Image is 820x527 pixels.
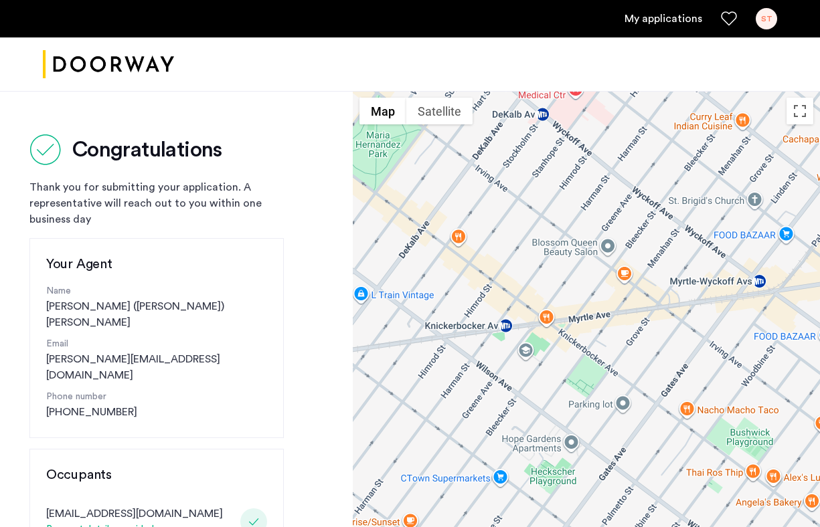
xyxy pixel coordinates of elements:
[72,136,222,163] h2: Congratulations
[43,39,174,90] a: Cazamio logo
[29,179,284,227] div: Thank you for submitting your application. A representative will reach out to you within one busi...
[764,473,807,514] iframe: chat widget
[46,284,267,330] div: [PERSON_NAME] ([PERSON_NAME]) [PERSON_NAME]
[46,351,267,383] a: [PERSON_NAME][EMAIL_ADDRESS][DOMAIN_NAME]
[46,284,267,298] p: Name
[721,11,737,27] a: Favorites
[46,255,267,274] h3: Your Agent
[756,8,777,29] div: ST
[46,390,267,404] p: Phone number
[46,337,267,351] p: Email
[46,404,137,420] a: [PHONE_NUMBER]
[625,11,702,27] a: My application
[406,98,473,124] button: Show satellite imagery
[46,506,223,522] div: [EMAIL_ADDRESS][DOMAIN_NAME]
[359,98,406,124] button: Show street map
[43,39,174,90] img: logo
[46,465,267,484] h3: Occupants
[787,98,813,124] button: Toggle fullscreen view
